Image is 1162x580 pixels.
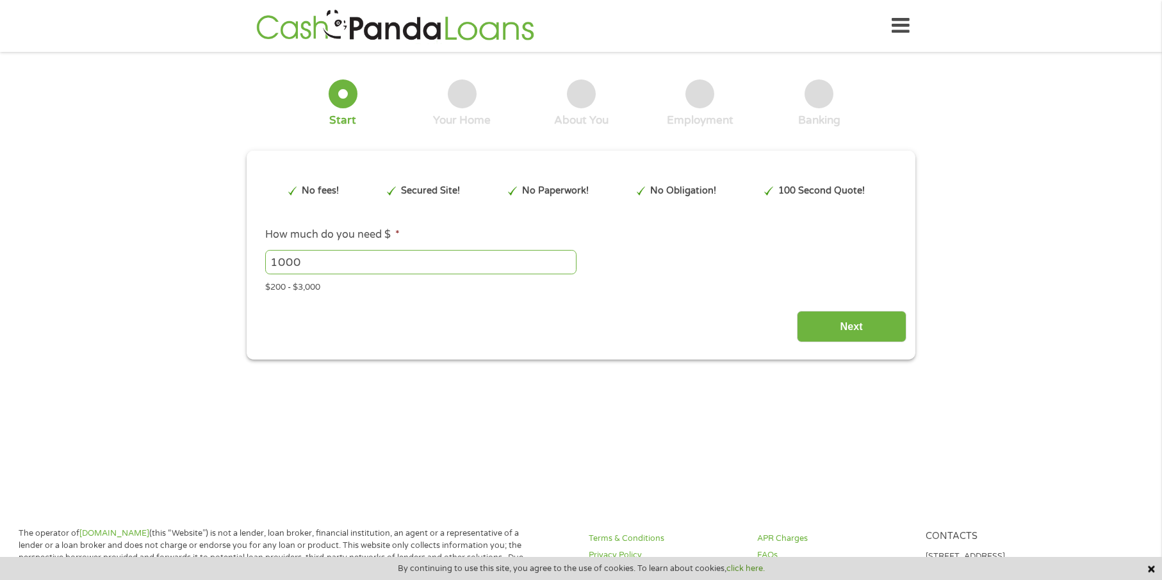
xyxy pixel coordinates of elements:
p: No Paperwork! [522,184,589,198]
a: [DOMAIN_NAME] [79,528,149,538]
p: The operator of (this “Website”) is not a lender, loan broker, financial institution, an agent or... [19,527,523,576]
p: Secured Site! [401,184,460,198]
a: click here. [726,563,765,574]
p: No Obligation! [650,184,716,198]
div: Start [329,113,356,128]
h4: Contacts [926,531,1078,543]
a: APR Charges [757,533,910,545]
a: FAQs [757,549,910,561]
div: About You [554,113,609,128]
div: Banking [798,113,840,128]
input: Next [797,311,906,342]
a: Terms & Conditions [589,533,741,545]
img: GetLoanNow Logo [252,8,538,44]
a: Privacy Policy [589,549,741,561]
p: No fees! [302,184,339,198]
div: Your Home [433,113,491,128]
label: How much do you need $ [265,228,400,242]
p: 100 Second Quote! [778,184,865,198]
div: Employment [667,113,733,128]
span: By continuing to use this site, you agree to the use of cookies. To learn about cookies, [398,564,765,573]
div: $200 - $3,000 [265,277,897,294]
